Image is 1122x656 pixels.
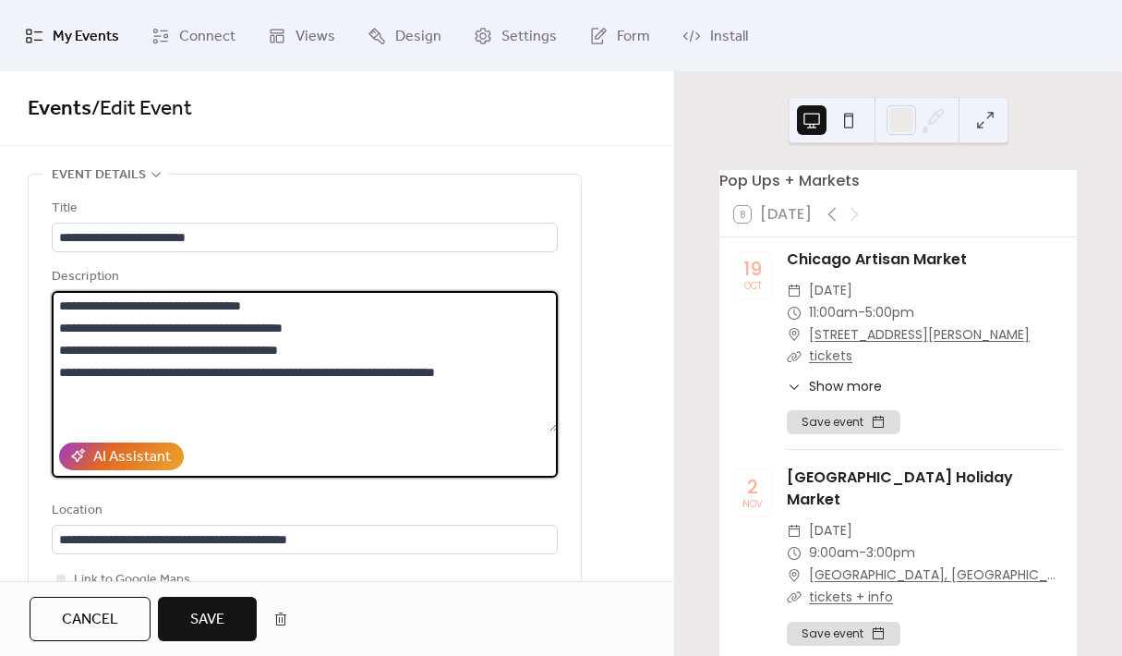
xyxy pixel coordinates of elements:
[809,346,852,365] a: tickets
[787,542,802,565] div: ​
[809,588,893,606] a: tickets + info
[787,520,802,542] div: ​
[743,260,762,278] div: 19
[395,22,441,51] span: Design
[59,443,184,470] button: AI Assistant
[787,467,1013,510] a: [GEOGRAPHIC_DATA] Holiday Market
[742,500,763,509] div: Nov
[91,89,192,129] span: / Edit Event
[809,520,852,542] span: [DATE]
[669,7,762,64] a: Install
[354,7,455,64] a: Design
[809,377,882,396] span: Show more
[617,22,650,51] span: Form
[866,542,915,565] span: 3:00pm
[74,569,190,591] span: Link to Google Maps
[138,7,249,64] a: Connect
[52,164,146,187] span: Event details
[179,22,235,51] span: Connect
[787,565,802,587] div: ​
[710,22,748,51] span: Install
[809,302,858,324] span: 11:00am
[747,478,758,496] div: 2
[744,282,762,291] div: Oct
[30,597,151,641] button: Cancel
[53,22,119,51] span: My Events
[858,302,865,324] span: -
[190,609,224,631] span: Save
[787,377,802,396] div: ​
[787,410,900,434] button: Save event
[52,198,554,220] div: Title
[93,446,171,468] div: AI Assistant
[787,280,802,302] div: ​
[787,249,967,270] a: Chicago Artisan Market
[787,377,882,396] button: ​Show more
[859,542,866,565] span: -
[28,89,91,129] a: Events
[254,7,349,64] a: Views
[719,170,1077,192] div: Pop Ups + Markets
[52,266,554,288] div: Description
[787,622,900,646] button: Save event
[787,324,802,346] div: ​
[460,7,571,64] a: Settings
[787,587,802,609] div: ​
[809,324,1030,346] a: [STREET_ADDRESS][PERSON_NAME]
[296,22,335,51] span: Views
[809,565,1062,587] a: [GEOGRAPHIC_DATA], [GEOGRAPHIC_DATA], [GEOGRAPHIC_DATA]
[158,597,257,641] button: Save
[52,500,554,522] div: Location
[809,280,852,302] span: [DATE]
[809,542,859,565] span: 9:00am
[11,7,133,64] a: My Events
[501,22,557,51] span: Settings
[787,346,802,368] div: ​
[62,609,118,631] span: Cancel
[787,302,802,324] div: ​
[865,302,914,324] span: 5:00pm
[575,7,664,64] a: Form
